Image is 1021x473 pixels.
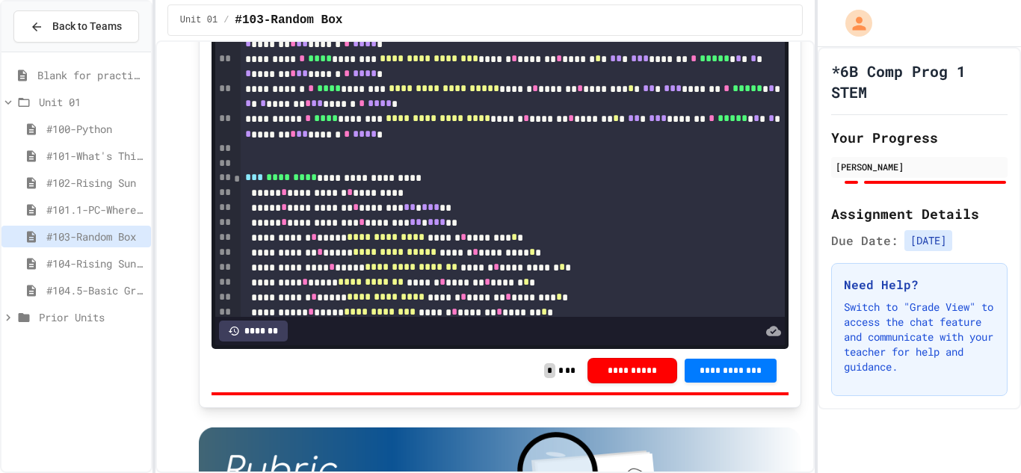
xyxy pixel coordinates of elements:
[844,276,995,294] h3: Need Help?
[830,6,876,40] div: My Account
[46,256,145,271] span: #104-Rising Sun Plus
[831,203,1008,224] h2: Assignment Details
[13,10,139,43] button: Back to Teams
[223,14,229,26] span: /
[46,282,145,298] span: #104.5-Basic Graphics Review
[844,300,995,374] p: Switch to "Grade View" to access the chat feature and communicate with your teacher for help and ...
[52,19,122,34] span: Back to Teams
[831,127,1008,148] h2: Your Progress
[836,160,1003,173] div: [PERSON_NAME]
[46,121,145,137] span: #100-Python
[39,94,145,110] span: Unit 01
[46,175,145,191] span: #102-Rising Sun
[904,230,952,251] span: [DATE]
[180,14,218,26] span: Unit 01
[46,202,145,217] span: #101.1-PC-Where am I?
[46,229,145,244] span: #103-Random Box
[46,148,145,164] span: #101-What's This ??
[235,11,342,29] span: #103-Random Box
[831,232,898,250] span: Due Date:
[37,67,145,83] span: Blank for practice
[831,61,1008,102] h1: *6B Comp Prog 1 STEM
[39,309,145,325] span: Prior Units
